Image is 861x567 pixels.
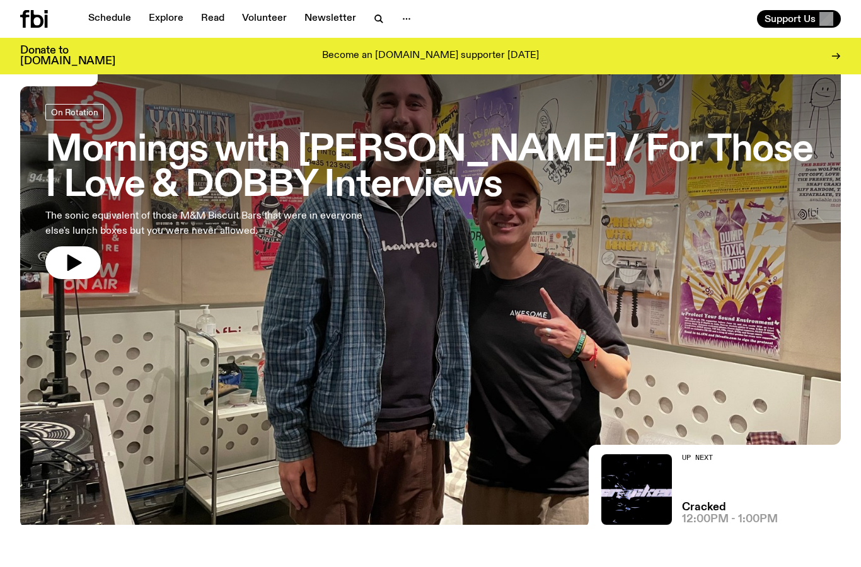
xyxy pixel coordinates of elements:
h3: Mornings with [PERSON_NAME] / For Those I Love & DOBBY Interviews [45,133,816,203]
h2: Up Next [682,454,778,461]
a: Volunteer [234,10,294,28]
a: Explore [141,10,191,28]
span: On Rotation [51,107,98,117]
a: Read [194,10,232,28]
img: Logo for Podcast Cracked. Black background, with white writing, with glass smashing graphics [601,454,672,525]
a: Schedule [81,10,139,28]
a: Mornings with [PERSON_NAME] / For Those I Love & DOBBY InterviewsThe sonic equivalent of those M&... [45,104,816,279]
span: Support Us [765,13,816,25]
h3: Donate to [DOMAIN_NAME] [20,45,115,67]
p: Become an [DOMAIN_NAME] supporter [DATE] [322,50,539,62]
p: The sonic equivalent of those M&M Biscuit Bars that were in everyone else's lunch boxes but you w... [45,209,368,239]
a: Cracked [682,502,726,513]
span: 12:00pm - 1:00pm [682,514,778,525]
a: Newsletter [297,10,364,28]
a: DOBBY and Ben in the fbi.radio studio, standing in front of some tour posters [20,64,841,525]
a: On Rotation [45,104,104,120]
button: Support Us [757,10,841,28]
